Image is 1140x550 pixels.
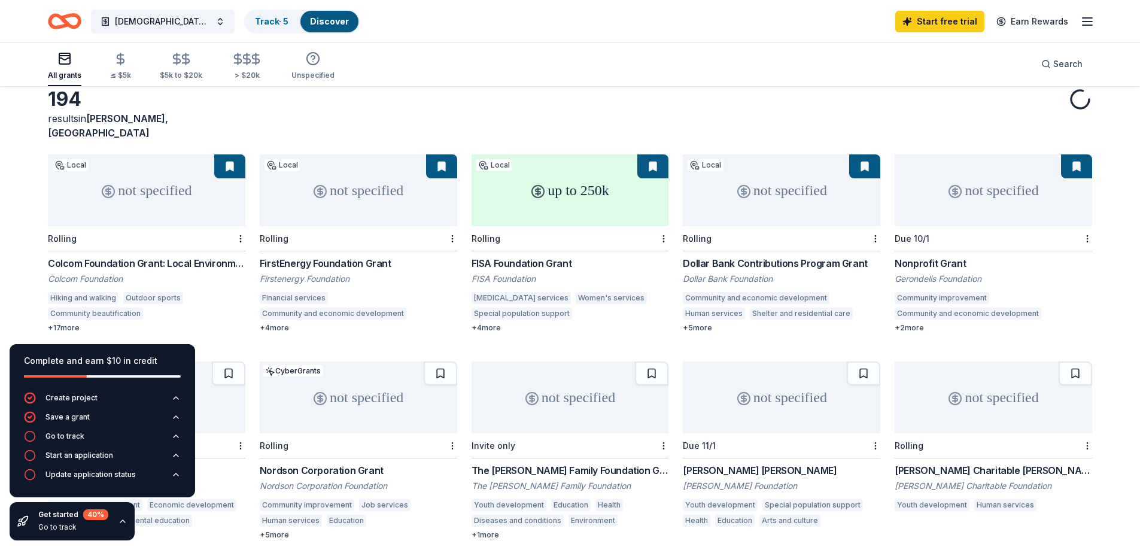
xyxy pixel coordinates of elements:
div: All grants [48,71,81,80]
a: Home [48,7,81,35]
div: Youth development [472,499,546,511]
a: not specifiedLocalRollingDollar Bank Contributions Program GrantDollar Bank FoundationCommunity a... [683,154,880,333]
div: Colcom Foundation [48,273,245,285]
div: Create project [45,393,98,403]
div: results [48,111,245,140]
div: Women's services [576,292,647,304]
div: Firstenergy Foundation [260,273,457,285]
div: Rolling [260,233,288,244]
div: Community improvement [895,292,989,304]
div: Go to track [45,432,84,441]
div: Due 11/1 [683,440,716,451]
div: + 17 more [48,323,245,333]
a: not specifiedInvite onlyThe [PERSON_NAME] Family Foundation GrantThe [PERSON_NAME] Family Foundat... [472,361,669,540]
span: in [48,113,168,139]
span: [DEMOGRAPHIC_DATA] [PERSON_NAME] Softball Organization 25/26 Season [115,14,211,29]
div: Special population support [762,499,863,511]
div: Update application status [45,470,136,479]
div: Colcom Foundation Grant: Local Environment & Community [48,256,245,271]
a: not specifiedDue 11/1[PERSON_NAME] [PERSON_NAME][PERSON_NAME] FoundationYouth developmentSpecial ... [683,361,880,530]
a: not specifiedCyberGrantsRollingNordson Corporation GrantNordson Corporation FoundationCommunity i... [260,361,457,540]
a: Earn Rewards [989,11,1075,32]
div: > $20k [231,71,263,80]
button: Save a grant [24,411,181,430]
div: Youth development [895,499,969,511]
div: Save a grant [45,412,90,422]
button: Update application status [24,469,181,488]
div: 40 % [83,509,108,520]
div: FISA Foundation Grant [472,256,669,271]
div: Outdoor sports [123,292,183,304]
div: Nordson Corporation Foundation [260,480,457,492]
div: Local [688,159,723,171]
div: up to 250k [472,154,669,226]
a: not specifiedRolling[PERSON_NAME] Charitable [PERSON_NAME][PERSON_NAME] Charitable FoundationYout... [895,361,1092,515]
div: FirstEnergy Foundation Grant [260,256,457,271]
div: CyberGrants [263,365,323,376]
div: [PERSON_NAME] [PERSON_NAME] [683,463,880,478]
div: Health [595,499,623,511]
a: not specifiedLocalRollingColcom Foundation Grant: Local Environment & CommunityColcom FoundationH... [48,154,245,333]
div: Local [53,159,89,171]
div: not specified [48,154,245,226]
span: Search [1053,57,1083,71]
div: Community and economic development [895,308,1041,320]
span: [PERSON_NAME], [GEOGRAPHIC_DATA] [48,113,168,139]
div: not specified [472,361,669,433]
div: + 4 more [260,323,457,333]
div: [PERSON_NAME] Charitable Foundation [895,480,1092,492]
div: not specified [895,361,1092,433]
button: Track· 5Discover [244,10,360,34]
button: All grants [48,47,81,86]
div: Invite only [472,440,515,451]
div: Rolling [260,440,288,451]
button: ≤ $5k [110,47,131,86]
div: Go to track [38,522,108,532]
div: Rolling [48,233,77,244]
div: Health [683,515,710,527]
div: Education [715,515,755,527]
div: Youth development [683,499,758,511]
div: ≤ $5k [110,71,131,80]
div: [PERSON_NAME] Charitable [PERSON_NAME] [895,463,1092,478]
a: Discover [310,16,349,26]
button: Unspecified [291,47,335,86]
a: Track· 5 [255,16,288,26]
div: Financial services [260,292,328,304]
div: [MEDICAL_DATA] services [472,292,571,304]
div: Diseases and conditions [472,515,564,527]
div: not specified [683,361,880,433]
div: [PERSON_NAME] Foundation [683,480,880,492]
div: Nonprofit Grant [895,256,1092,271]
div: Environment [569,515,618,527]
div: Job services [359,499,411,511]
button: Create project [24,392,181,411]
button: Search [1032,52,1092,76]
div: + 1 more [472,530,669,540]
div: Human services [260,515,322,527]
div: Get started [38,509,108,520]
button: Go to track [24,430,181,449]
button: [DEMOGRAPHIC_DATA] [PERSON_NAME] Softball Organization 25/26 Season [91,10,235,34]
div: Local [265,159,300,171]
div: Special population support [472,308,572,320]
div: FISA Foundation [472,273,669,285]
div: Complete and earn $10 in credit [24,354,181,368]
button: > $20k [231,47,263,86]
div: 194 [48,87,245,111]
div: + 5 more [260,530,457,540]
div: Dollar Bank Foundation [683,273,880,285]
div: Unspecified [291,71,335,80]
div: Rolling [895,440,923,451]
a: up to 250kLocalRollingFISA Foundation GrantFISA Foundation[MEDICAL_DATA] servicesWomen's services... [472,154,669,333]
a: not specifiedLocalRollingFirstEnergy Foundation GrantFirstenergy FoundationFinancial servicesComm... [260,154,457,333]
div: + 4 more [472,323,669,333]
div: Shelter and residential care [750,308,853,320]
div: Community and economic development [260,308,406,320]
div: Dollar Bank Contributions Program Grant [683,256,880,271]
div: Arts and culture [759,515,820,527]
div: Community beautification [48,308,143,320]
div: The [PERSON_NAME] Family Foundation [472,480,669,492]
div: Education [327,515,366,527]
div: Due 10/1 [895,233,929,244]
